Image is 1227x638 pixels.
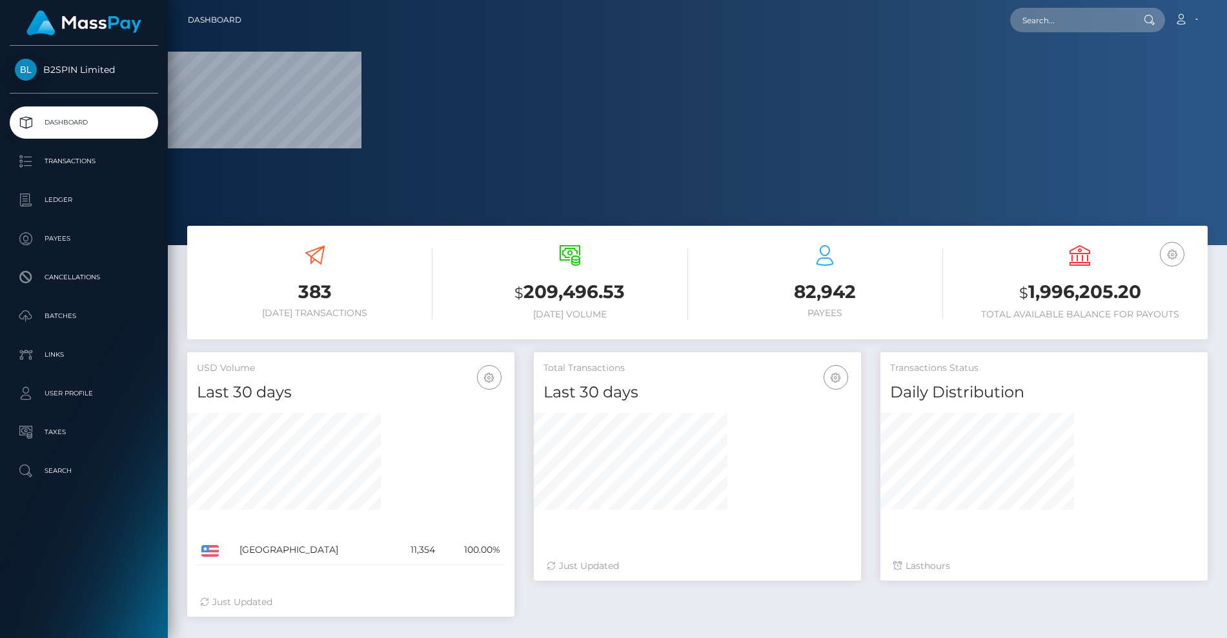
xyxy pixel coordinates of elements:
h4: Daily Distribution [890,381,1198,404]
h6: [DATE] Volume [452,309,687,320]
a: Ledger [10,184,158,216]
h3: 82,942 [707,279,943,304]
p: Links [15,345,153,364]
small: $ [514,284,523,302]
img: US.png [201,545,219,557]
a: Transactions [10,145,158,177]
small: $ [1019,284,1028,302]
td: 100.00% [440,535,505,565]
p: Dashboard [15,113,153,132]
p: Ledger [15,190,153,210]
td: 11,354 [391,535,440,565]
a: Dashboard [10,106,158,139]
p: Transactions [15,152,153,171]
h5: Transactions Status [890,362,1198,375]
p: Cancellations [15,268,153,287]
p: User Profile [15,384,153,403]
h3: 1,996,205.20 [962,279,1198,306]
a: Links [10,339,158,371]
div: Just Updated [200,595,502,609]
p: Search [15,461,153,481]
img: B2SPIN Limited [15,59,37,81]
a: Search [10,455,158,487]
h6: Payees [707,308,943,319]
a: Taxes [10,416,158,448]
p: Batches [15,306,153,326]
div: Last hours [893,559,1195,573]
div: Just Updated [547,559,848,573]
h6: Total Available Balance for Payouts [962,309,1198,320]
span: B2SPIN Limited [10,64,158,75]
a: Cancellations [10,261,158,294]
input: Search... [1010,8,1131,32]
h3: 383 [197,279,432,304]
h6: [DATE] Transactions [197,308,432,319]
h4: Last 30 days [197,381,505,404]
a: User Profile [10,377,158,410]
a: Dashboard [188,6,241,34]
h5: Total Transactions [543,362,851,375]
h3: 209,496.53 [452,279,687,306]
p: Payees [15,229,153,248]
a: Payees [10,223,158,255]
h4: Last 30 days [543,381,851,404]
h5: USD Volume [197,362,505,375]
a: Batches [10,300,158,332]
td: [GEOGRAPHIC_DATA] [235,535,390,565]
img: MassPay Logo [26,10,141,35]
p: Taxes [15,423,153,442]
